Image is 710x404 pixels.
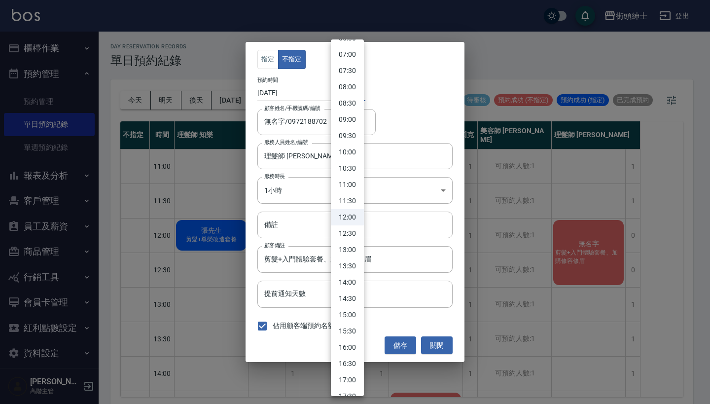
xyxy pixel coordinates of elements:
li: 09:00 [331,111,364,128]
li: 11:00 [331,177,364,193]
li: 15:00 [331,307,364,323]
li: 13:00 [331,242,364,258]
li: 14:30 [331,291,364,307]
li: 10:00 [331,144,364,160]
li: 14:00 [331,274,364,291]
li: 12:00 [331,209,364,225]
li: 16:00 [331,339,364,356]
li: 12:30 [331,225,364,242]
li: 07:00 [331,46,364,63]
li: 17:00 [331,372,364,388]
li: 08:00 [331,79,364,95]
li: 13:30 [331,258,364,274]
li: 10:30 [331,160,364,177]
li: 11:30 [331,193,364,209]
li: 15:30 [331,323,364,339]
li: 07:30 [331,63,364,79]
li: 16:30 [331,356,364,372]
li: 08:30 [331,95,364,111]
li: 09:30 [331,128,364,144]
